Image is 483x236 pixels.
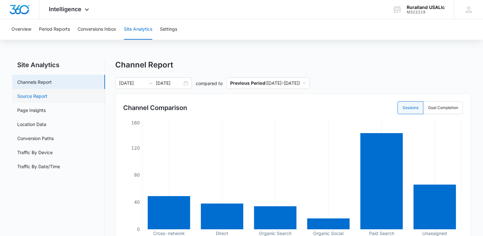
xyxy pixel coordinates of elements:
button: Settings [160,19,177,40]
button: Site Analytics [124,19,152,40]
tspan: 0 [137,226,140,232]
p: compared to [196,80,223,87]
a: Channels Report [17,79,52,85]
a: Traffic By Date/Time [17,163,60,170]
a: Conversion Paths [17,135,54,142]
button: Overview [11,19,31,40]
tspan: Paid Search [369,231,394,236]
h3: Channel Comparison [123,103,187,113]
a: Location Data [17,121,46,128]
span: Intelligence [49,6,81,12]
tspan: 40 [134,199,140,205]
tspan: 120 [131,145,140,151]
div: account id [407,10,445,14]
input: End date [156,80,182,87]
a: Traffic By Device [17,149,53,156]
label: Goal Completion [423,101,463,114]
h1: Channel Report [115,60,173,70]
p: Previous Period [230,80,265,86]
span: ( [DATE] – [DATE] ) [230,78,306,89]
a: Page Insights [17,107,46,114]
tspan: Cross-network [153,231,185,236]
h2: Site Analytics [12,60,105,70]
button: Period Reports [39,19,70,40]
tspan: 160 [131,120,140,125]
input: Start date [119,80,146,87]
a: Source Report [17,93,47,99]
tspan: Direct [216,231,228,236]
span: swap-right [148,81,153,86]
label: Sessions [397,101,423,114]
div: account name [407,5,445,10]
button: Conversions Inbox [78,19,116,40]
tspan: 80 [134,172,140,177]
span: to [148,81,153,86]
